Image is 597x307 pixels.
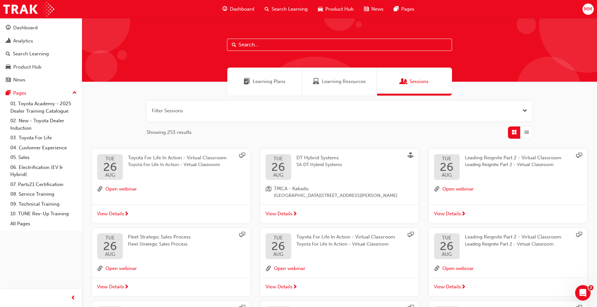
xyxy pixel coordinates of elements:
[8,163,79,180] a: 06. Electrification (EV & Hybrid)
[266,185,413,200] a: location-iconTMCA - Kakadu[GEOGRAPHIC_DATA][STREET_ADDRESS][PERSON_NAME]
[434,233,582,259] a: TUE26AUGLeading Reignite Part 2 - Virtual ClassroomLeading Reignite Part 2 - Virtual Classroom
[442,264,474,273] button: Open webinar
[128,234,191,240] span: Fleet Strategic Sales Process
[8,143,79,153] a: 04. Customer Experience
[92,205,250,223] a: View Details
[124,284,129,290] span: next-icon
[293,284,297,290] span: next-icon
[584,5,592,13] span: MM
[440,236,454,240] span: TUE
[6,90,11,96] span: pages-icon
[434,283,461,291] span: View Details
[271,161,285,173] span: 26
[440,240,454,252] span: 26
[97,154,245,180] a: TUE26AUGToyota For Life In Action - Virtual ClassroomToyota For Life In Action - Virtual Classroom
[232,41,236,49] span: Search
[128,155,227,161] span: Toyota For Life In Action - Virtual Classroom
[6,25,11,31] span: guage-icon
[105,185,137,193] button: Open webinar
[227,68,302,96] a: Learning PlansLearning Plans
[583,4,594,15] button: MM
[92,149,250,223] button: TUE26AUGToyota For Life In Action - Virtual ClassroomToyota For Life In Action - Virtual Classroo...
[576,232,582,239] span: sessionType_ONLINE_URL-icon
[217,3,259,16] a: guage-iconDashboard
[128,161,227,169] span: Toyota For Life In Action - Virtual Classroom
[8,199,79,209] a: 09. Technical Training
[302,68,377,96] a: Learning ResourcesLearning Resources
[434,264,440,273] span: link-icon
[3,48,79,60] a: Search Learning
[8,153,79,163] a: 05. Sales
[103,240,117,252] span: 26
[266,264,271,273] span: link-icon
[296,234,395,240] span: Toyota For Life In Action - Virtual Classroom
[103,161,117,173] span: 26
[97,283,124,291] span: View Details
[71,294,76,302] span: prev-icon
[371,5,384,13] span: News
[103,156,117,161] span: TUE
[266,210,293,218] span: View Details
[440,173,454,178] span: AUG
[429,228,587,296] button: TUE26AUGLeading Reignite Part 2 - Virtual ClassroomLeading Reignite Part 2 - Virtual Classroomlin...
[377,68,452,96] a: SessionsSessions
[13,50,49,58] div: Search Learning
[364,5,369,13] span: news-icon
[92,228,250,296] button: TUE26AUGFleet Strategic Sales ProcessFleet Strategic Sales Processlink-iconOpen webinarView Details
[3,87,79,99] button: Pages
[410,78,429,85] span: Sessions
[318,5,323,13] span: car-icon
[3,21,79,87] button: DashboardAnalyticsSearch LearningProduct HubNews
[244,78,250,85] span: Learning Plans
[429,205,587,223] a: View Details
[296,161,342,169] span: SA DT Hybrid Systems
[271,240,285,252] span: 26
[325,5,354,13] span: Product Hub
[274,264,305,273] button: Open webinar
[105,264,137,273] button: Open webinar
[92,278,250,296] a: View Details
[465,234,561,240] span: Leading Reignite Part 2 - Virtual Classroom
[239,153,245,160] span: sessionType_ONLINE_URL-icon
[6,77,11,83] span: news-icon
[147,129,192,136] span: Showing 253 results
[97,264,103,273] span: link-icon
[313,3,359,16] a: car-iconProduct Hub
[8,219,79,229] a: All Pages
[265,5,269,13] span: search-icon
[8,209,79,219] a: 10. TUNE Rev-Up Training
[6,64,11,70] span: car-icon
[97,210,124,218] span: View Details
[588,285,593,290] span: 2
[313,78,319,85] span: Learning Resources
[13,24,38,32] div: Dashboard
[274,192,397,200] span: [GEOGRAPHIC_DATA][STREET_ADDRESS][PERSON_NAME]
[8,116,79,133] a: 02. New - Toyota Dealer Induction
[13,37,33,45] div: Analytics
[434,185,440,193] span: link-icon
[260,278,419,296] a: View Details
[6,38,11,44] span: chart-icon
[429,149,587,223] button: TUE26AUGLeading Reignite Part 2 - Virtual ClassroomLeading Reignite Part 2 - Virtual Classroomlin...
[401,78,407,85] span: Sessions
[13,89,26,97] div: Pages
[230,5,254,13] span: Dashboard
[271,156,285,161] span: TUE
[359,3,389,16] a: news-iconNews
[8,180,79,190] a: 07. Parts21 Certification
[272,5,308,13] span: Search Learning
[576,153,582,160] span: sessionType_ONLINE_URL-icon
[8,99,79,116] a: 01. Toyota Academy - 2025 Dealer Training Catalogue
[103,173,117,178] span: AUG
[3,2,54,16] img: Trak
[271,252,285,257] span: AUG
[429,278,587,296] a: View Details
[434,210,461,218] span: View Details
[124,211,129,217] span: next-icon
[227,39,452,51] input: Search...
[13,63,41,71] div: Product Hub
[401,5,414,13] span: Pages
[6,51,10,57] span: search-icon
[266,233,413,259] a: TUE26AUGToyota For Life In Action - Virtual ClassroomToyota For Life In Action - Virtual Classroom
